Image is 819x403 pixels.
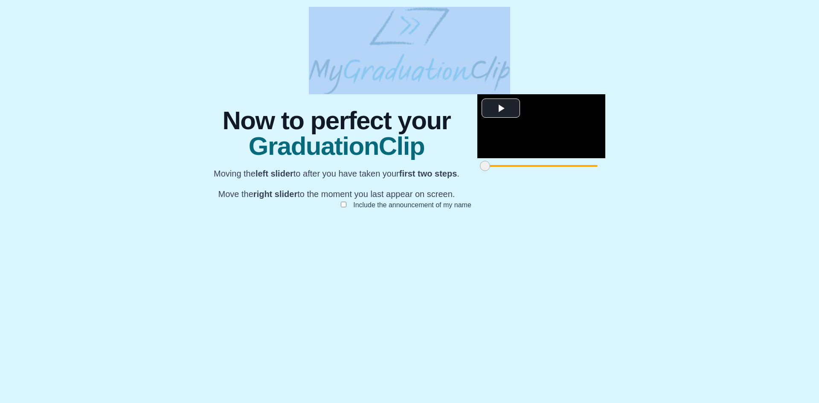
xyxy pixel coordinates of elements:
[214,168,459,180] p: Moving the to after you have taken your .
[309,7,510,94] img: MyGraduationClip
[214,188,459,200] p: Move the to the moment you last appear on screen.
[214,133,459,159] span: GraduationClip
[253,189,297,199] b: right slider
[346,198,478,212] label: Include the announcement of my name
[256,169,293,178] b: left slider
[482,99,520,118] button: Play Video
[214,108,459,133] span: Now to perfect your
[477,94,605,158] div: Video Player
[399,169,457,178] b: first two steps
